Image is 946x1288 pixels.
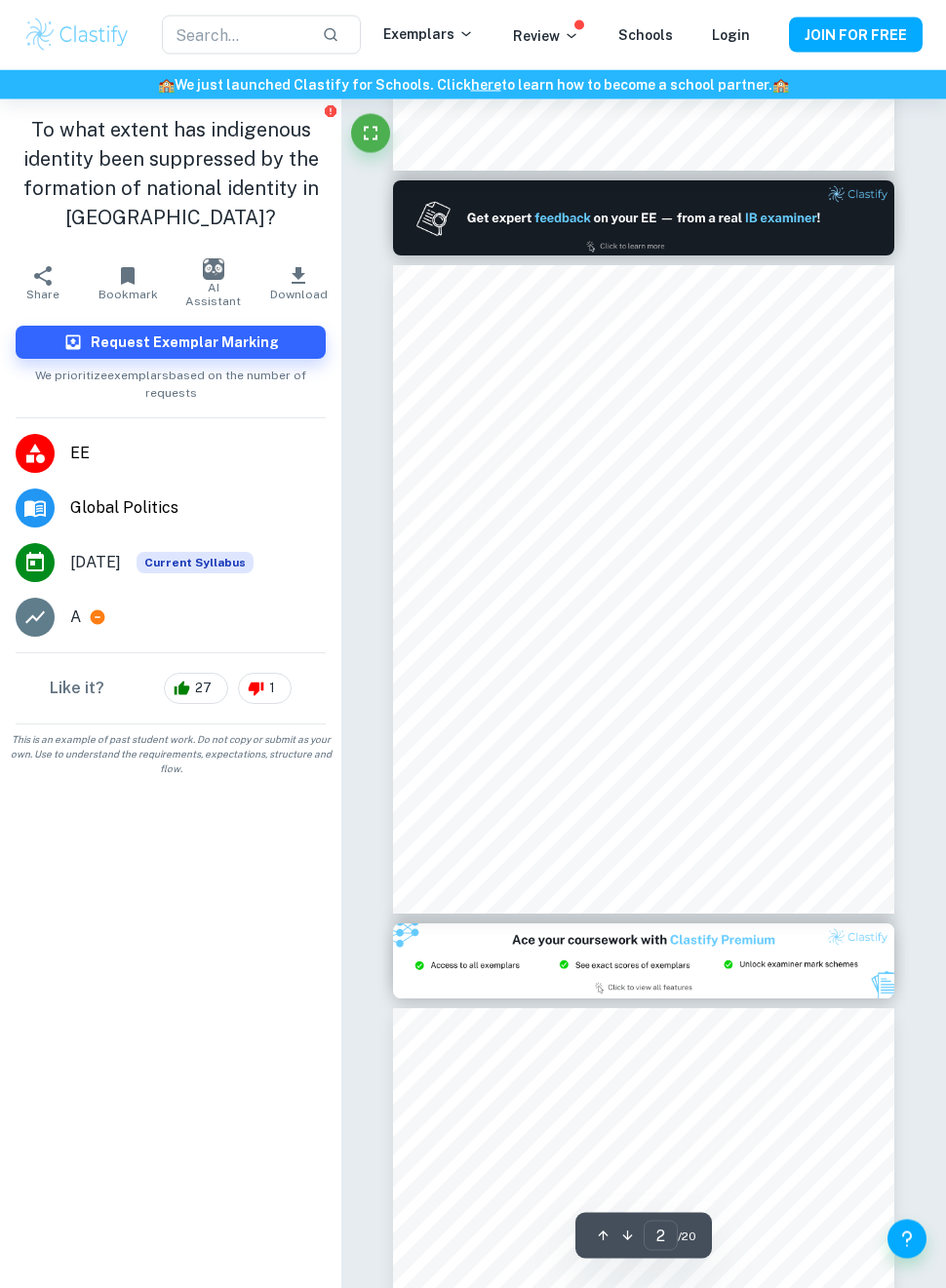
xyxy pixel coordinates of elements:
span: Download [270,288,328,301]
button: Report issue [323,103,337,118]
h6: Request Exemplar Marking [91,332,279,353]
img: Ad [393,924,894,999]
img: Ad [393,181,894,256]
span: 1 [258,679,286,698]
h6: We just launched Clastify for Schools. Click to learn how to become a school partner. [4,74,942,96]
div: 1 [238,673,292,704]
span: Current Syllabus [137,552,254,573]
button: Fullscreen [351,114,390,153]
p: A [70,605,81,629]
p: Review [513,25,579,47]
span: This is an example of past student work. Do not copy or submit as your own. Use to understand the... [8,732,334,776]
button: Help and Feedback [887,1220,926,1259]
span: / 20 [678,1228,696,1245]
span: 🏫 [158,77,175,93]
h6: Like it? [50,677,104,700]
span: [DATE] [70,551,121,574]
span: We prioritize exemplars based on the number of requests [16,359,326,402]
img: AI Assistant [203,258,224,280]
a: Schools [618,27,673,43]
button: Download [256,255,342,310]
button: Bookmark [86,255,172,310]
span: Bookmark [99,288,158,301]
button: Request Exemplar Marking [16,326,326,359]
div: 27 [164,673,228,704]
span: 🏫 [772,77,789,93]
a: Login [712,27,750,43]
span: 27 [184,679,222,698]
h1: To what extent has indigenous identity been suppressed by the formation of national identity in [... [16,115,326,232]
span: Global Politics [70,496,326,520]
a: here [471,77,501,93]
p: Exemplars [383,23,474,45]
button: AI Assistant [171,255,256,310]
button: JOIN FOR FREE [789,18,923,53]
div: This exemplar is based on the current syllabus. Feel free to refer to it for inspiration/ideas wh... [137,552,254,573]
input: Search... [162,16,306,55]
img: Clastify logo [23,16,131,55]
span: EE [70,442,326,465]
span: AI Assistant [182,281,245,308]
span: Share [26,288,59,301]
